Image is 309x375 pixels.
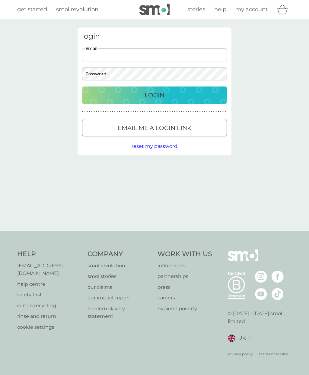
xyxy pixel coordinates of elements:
[17,312,81,320] a: rinse and return
[17,302,81,310] a: carton recycling
[84,110,86,113] p: ●
[130,110,132,113] p: ●
[119,110,120,113] p: ●
[103,110,104,113] p: ●
[153,110,154,113] p: ●
[132,143,177,149] span: reset my password
[158,283,212,291] a: press
[88,283,152,291] a: our claims
[17,323,81,331] a: cookie settings
[156,110,157,113] p: ●
[272,288,284,300] img: visit the smol Tiktok page
[88,294,152,302] a: our impact report
[82,119,227,136] button: Email me a login link
[98,110,99,113] p: ●
[139,4,170,15] img: smol
[215,110,217,113] p: ●
[118,123,191,133] p: Email me a login link
[167,110,168,113] p: ●
[170,110,171,113] p: ●
[140,110,141,113] p: ●
[135,110,136,113] p: ●
[228,351,253,357] a: privacy policy
[225,110,226,113] p: ●
[126,110,127,113] p: ●
[158,110,159,113] p: ●
[17,280,81,288] a: help centre
[149,110,150,113] p: ●
[17,262,81,277] a: [EMAIL_ADDRESS][DOMAIN_NAME]
[228,310,292,325] p: © [DATE] - [DATE] smol limited
[228,249,258,270] img: smol
[145,90,164,100] p: Login
[151,110,152,113] p: ●
[165,110,166,113] p: ●
[82,32,227,41] h3: login
[181,110,182,113] p: ●
[163,110,164,113] p: ●
[128,110,129,113] p: ●
[56,5,98,14] a: smol revolution
[211,110,212,113] p: ●
[107,110,109,113] p: ●
[199,110,201,113] p: ●
[144,110,145,113] p: ●
[123,110,125,113] p: ●
[105,110,106,113] p: ●
[82,86,227,104] button: Login
[17,6,47,13] span: get started
[206,110,208,113] p: ●
[186,110,187,113] p: ●
[88,272,152,280] a: smol stories
[204,110,205,113] p: ●
[110,110,111,113] p: ●
[142,110,143,113] p: ●
[158,305,212,313] a: hygiene poverty
[249,337,250,340] img: select a new location
[56,6,98,13] span: smol revolution
[87,110,88,113] p: ●
[187,5,205,14] a: stories
[195,110,196,113] p: ●
[179,110,180,113] p: ●
[17,291,81,299] a: safety first
[91,110,93,113] p: ●
[116,110,118,113] p: ●
[158,262,212,270] a: influencers
[94,110,95,113] p: ●
[277,3,292,15] div: basket
[218,110,219,113] p: ●
[193,110,194,113] p: ●
[160,110,161,113] p: ●
[133,110,134,113] p: ●
[235,5,268,14] a: my account
[202,110,203,113] p: ●
[259,351,288,357] a: terms of service
[137,110,139,113] p: ●
[190,110,191,113] p: ●
[89,110,90,113] p: ●
[235,6,268,13] span: my account
[158,272,212,280] a: partnerships
[88,262,152,270] a: smol revolution
[272,271,284,283] img: visit the smol Facebook page
[17,5,47,14] a: get started
[96,110,97,113] p: ●
[17,249,81,259] h4: Help
[158,294,212,302] a: careers
[187,6,205,13] span: stories
[172,110,173,113] p: ●
[82,110,83,113] p: ●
